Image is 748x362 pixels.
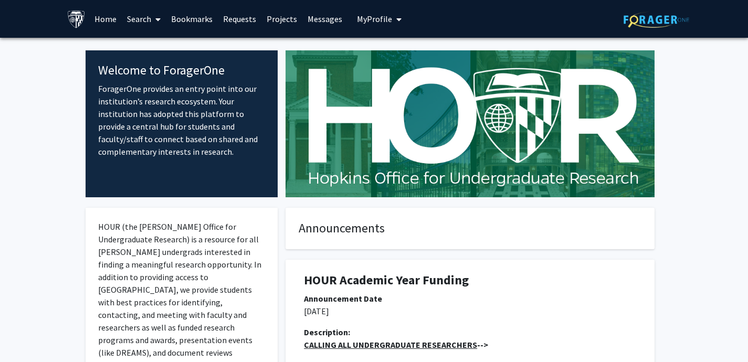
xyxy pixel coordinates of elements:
div: Description: [304,326,636,338]
h4: Announcements [299,221,641,236]
div: Announcement Date [304,292,636,305]
a: Messages [302,1,347,37]
a: Requests [218,1,261,37]
img: Johns Hopkins University Logo [67,10,86,28]
a: Projects [261,1,302,37]
strong: --> [304,339,488,350]
u: CALLING ALL UNDERGRADUATE RESEARCHERS [304,339,477,350]
span: My Profile [357,14,392,24]
iframe: Chat [8,315,45,354]
h4: Welcome to ForagerOne [98,63,266,78]
p: ForagerOne provides an entry point into our institution’s research ecosystem. Your institution ha... [98,82,266,158]
img: Cover Image [286,50,655,197]
h1: HOUR Academic Year Funding [304,273,636,288]
p: [DATE] [304,305,636,317]
img: ForagerOne Logo [624,12,689,28]
a: Home [89,1,122,37]
a: Search [122,1,166,37]
a: Bookmarks [166,1,218,37]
